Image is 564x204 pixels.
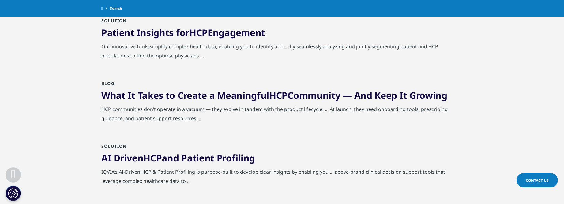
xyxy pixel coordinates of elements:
[101,167,463,189] div: IQVIA’s AI-Driven HCP & Patient Profiling is purpose-built to develop clear insights by enabling ...
[101,105,463,126] div: HCP communities don’t operate in a vacuum — they evolve in tandem with the product lifecycle. ......
[143,152,162,164] span: HCP
[101,89,447,102] a: What It Takes to Create a MeaningfulHCPCommunity — And Keep It Growing
[101,18,127,24] span: Solution
[101,152,255,164] a: AI DrivenHCPand Patient Profiling
[189,26,208,39] span: HCP
[269,89,288,102] span: HCP
[101,80,115,86] span: Blog
[526,178,549,183] span: Contact Us
[110,3,122,14] span: Search
[517,173,558,187] a: Contact Us
[6,186,21,201] button: Cookies Settings
[101,26,265,39] a: Patient Insights forHCPEngagement
[101,143,127,149] span: Solution
[101,42,463,63] div: Our innovative tools simplify complex health data, enabling you to identify and ... by seamlessly...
